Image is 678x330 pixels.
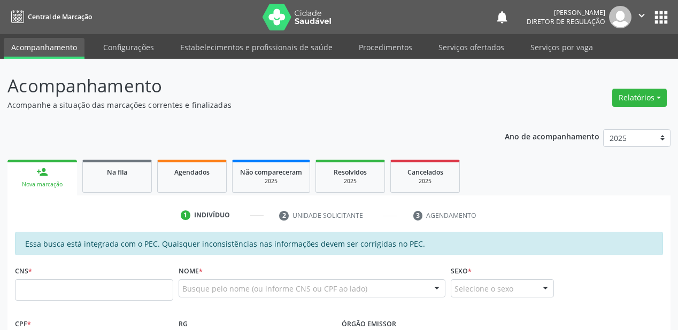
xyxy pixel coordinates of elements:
label: Sexo [451,263,472,279]
i:  [636,10,648,21]
a: Serviços ofertados [431,38,512,57]
span: Diretor de regulação [527,17,605,26]
div: person_add [36,166,48,178]
div: Indivíduo [194,210,230,220]
p: Ano de acompanhamento [505,129,599,143]
span: Agendados [174,168,210,177]
label: CNS [15,263,32,279]
label: Nome [179,263,203,279]
div: Nova marcação [15,180,70,188]
a: Configurações [96,38,161,57]
span: Selecione o sexo [454,283,513,294]
button: notifications [495,10,510,25]
p: Acompanhamento [7,73,472,99]
button: apps [652,8,671,27]
div: [PERSON_NAME] [527,8,605,17]
div: 1 [181,210,190,220]
button: Relatórios [612,89,667,107]
span: Cancelados [407,168,443,177]
div: 2025 [398,177,452,185]
span: Busque pelo nome (ou informe CNS ou CPF ao lado) [182,283,367,294]
span: Na fila [107,168,127,177]
a: Central de Marcação [7,8,92,26]
a: Procedimentos [351,38,420,57]
div: 2025 [323,177,377,185]
div: Essa busca está integrada com o PEC. Quaisquer inconsistências nas informações devem ser corrigid... [15,232,663,255]
p: Acompanhe a situação das marcações correntes e finalizadas [7,99,472,111]
button:  [631,6,652,28]
span: Central de Marcação [28,12,92,21]
a: Serviços por vaga [523,38,600,57]
a: Estabelecimentos e profissionais de saúde [173,38,340,57]
span: Resolvidos [334,168,367,177]
div: 2025 [240,177,302,185]
span: Não compareceram [240,168,302,177]
img: img [609,6,631,28]
a: Acompanhamento [4,38,84,59]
